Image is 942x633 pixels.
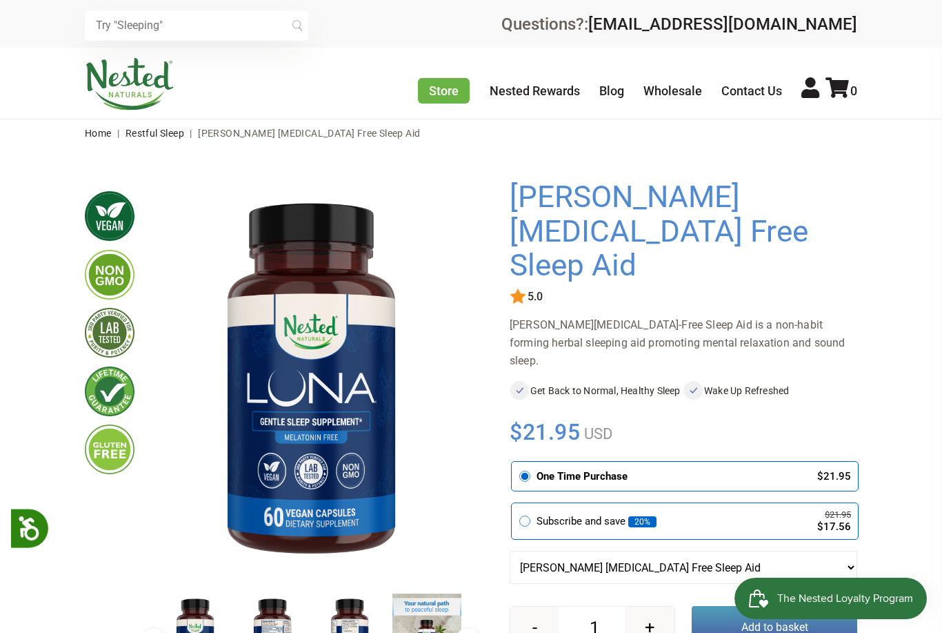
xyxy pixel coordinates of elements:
li: Wake Up Refreshed [683,381,857,400]
span: 5.0 [526,291,543,303]
img: thirdpartytested [85,308,134,358]
h1: [PERSON_NAME] [MEDICAL_DATA] Free Sleep Aid [510,180,850,283]
a: Blog [599,84,624,98]
a: [EMAIL_ADDRESS][DOMAIN_NAME] [588,14,857,34]
img: LUNA Melatonin Free Sleep Aid [157,180,465,582]
img: glutenfree [85,425,134,474]
a: Store [418,78,470,104]
div: [PERSON_NAME][MEDICAL_DATA]-Free Sleep Aid is a non-habit forming herbal sleeping aid promoting m... [510,316,857,370]
a: Home [85,128,112,139]
span: [PERSON_NAME] [MEDICAL_DATA] Free Sleep Aid [198,128,420,139]
a: 0 [825,84,857,98]
img: star.svg [510,289,526,305]
div: Questions?: [501,16,857,32]
img: gmofree [85,250,134,300]
a: Restful Sleep [126,128,184,139]
span: | [114,128,123,139]
a: Wholesale [643,84,702,98]
span: | [186,128,195,139]
a: Contact Us [721,84,782,98]
iframe: Button to open loyalty program pop-up [734,578,928,619]
a: Nested Rewards [490,84,580,98]
input: Try "Sleeping" [85,10,308,41]
span: 0 [850,84,857,98]
img: Nested Naturals [85,58,174,110]
nav: breadcrumbs [85,119,857,147]
img: vegan [85,191,134,241]
span: USD [581,425,612,442]
li: Get Back to Normal, Healthy Sleep [510,381,683,400]
img: lifetimeguarantee [85,367,134,416]
span: $21.95 [510,417,581,447]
